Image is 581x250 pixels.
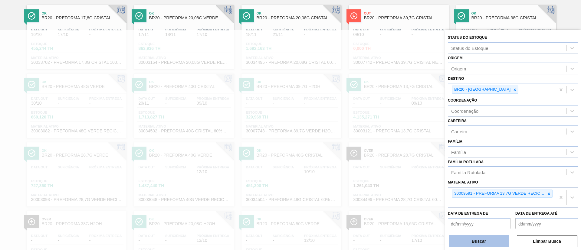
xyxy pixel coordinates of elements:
[515,211,557,216] label: Data de Entrega até
[130,1,237,69] a: ÍconeOkBR20 - PREFORMA 20,08G VERDEData out17/11Suficiência18/11Próxima Entrega17/10Estoque863,93...
[412,28,444,32] span: Próxima Entrega
[452,86,511,93] div: BR20 - [GEOGRAPHIC_DATA]
[448,35,487,40] label: Status do Estoque
[451,45,488,50] div: Status do Estoque
[452,190,546,197] div: 30009591 - PREFORMA 13,7G VERDE RECICLADA
[448,98,477,102] label: Coordenação
[515,218,578,230] input: dd/mm/yyyy
[452,1,559,69] a: ÍconeOkBR20 - PREFORMA 38G CRISTALData out09/10Suficiência-Próxima Entrega-Estoque0,000 THMateria...
[304,28,337,32] span: Próxima Entrega
[257,11,338,15] span: Ok
[135,12,143,20] img: Ícone
[165,28,186,32] span: Suficiência
[246,28,263,32] span: Data out
[448,76,464,81] label: Destino
[364,16,446,20] span: BR20 - PREFORMA 39,7G CRISTAL
[350,12,358,20] img: Ícone
[487,28,509,32] span: Suficiência
[451,170,485,175] div: Família Rotulada
[42,16,123,20] span: BR20 - PREFORMA 17,8G CRISTAL
[448,56,463,60] label: Origem
[448,139,462,144] label: Família
[519,28,552,32] span: Próxima Entrega
[28,12,35,20] img: Ícone
[42,11,123,15] span: Ok
[451,149,466,154] div: Família
[353,28,370,32] span: Data out
[471,11,553,15] span: Ok
[273,28,294,32] span: Suficiência
[149,16,231,20] span: BR20 - PREFORMA 20,08G VERDE
[380,28,401,32] span: Suficiência
[451,109,478,114] div: Coordenação
[243,12,250,20] img: Ícone
[22,1,130,69] a: ÍconeOkBR20 - PREFORMA 17,8G CRISTALData out16/10Suficiência17/10Próxima Entrega-Estoque455,244 T...
[461,28,478,32] span: Data out
[58,28,79,32] span: Suficiência
[458,12,465,20] img: Ícone
[139,28,155,32] span: Data out
[448,119,467,123] label: Carteira
[471,16,553,20] span: BR20 - PREFORMA 38G CRISTAL
[451,129,467,134] div: Carteira
[344,1,452,69] a: ÍconeOutBR20 - PREFORMA 39,7G CRISTALData out09/10Suficiência-Próxima Entrega-Estoque0,000 THMate...
[448,160,484,164] label: Família Rotulada
[237,1,344,69] a: ÍconeOkBR20 - PREFORMA 20,08G CRISTALData out18/11Suficiência21/11Próxima Entrega-Estoque1.692,16...
[89,28,122,32] span: Próxima Entrega
[257,16,338,20] span: BR20 - PREFORMA 20,08G CRISTAL
[451,66,466,71] div: Origem
[31,28,48,32] span: Data out
[149,11,231,15] span: Ok
[197,28,229,32] span: Próxima Entrega
[448,211,488,216] label: Data de Entrega de
[448,180,478,184] label: Material ativo
[364,11,446,15] span: Out
[448,218,510,230] input: dd/mm/yyyy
